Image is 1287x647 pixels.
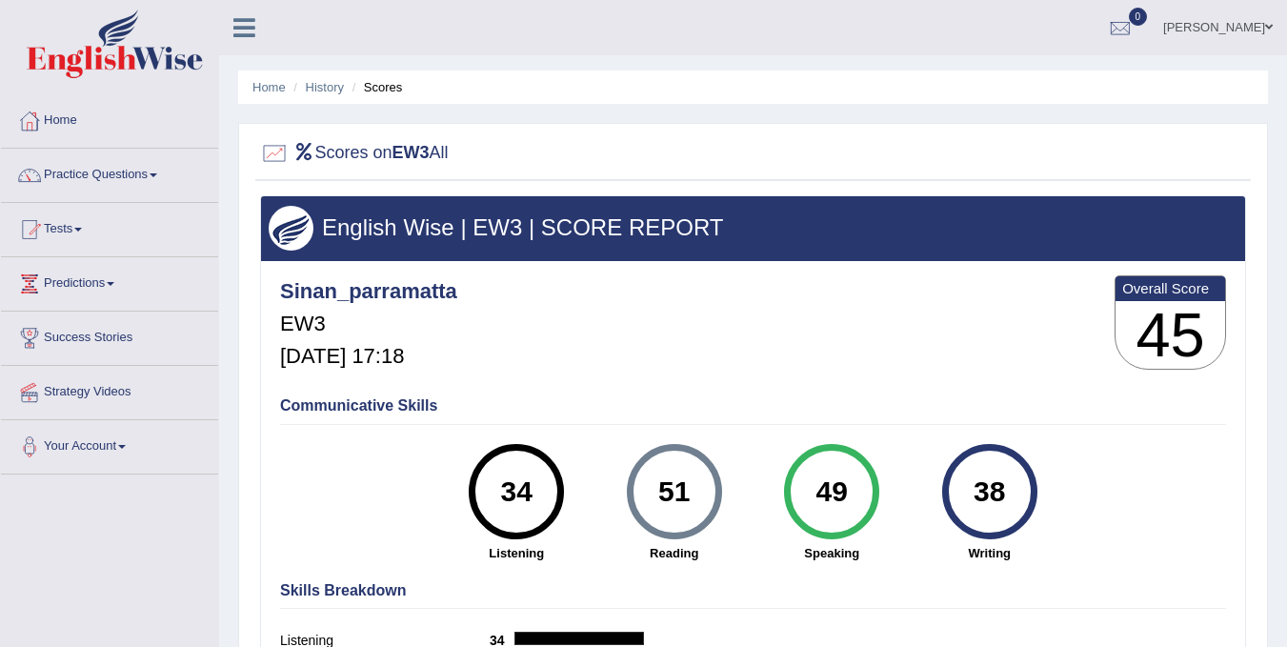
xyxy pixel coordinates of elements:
[1116,301,1225,370] h3: 45
[448,544,587,562] strong: Listening
[1,257,218,305] a: Predictions
[348,78,403,96] li: Scores
[1,203,218,251] a: Tests
[1122,280,1218,296] b: Overall Score
[280,280,457,303] h4: Sinan_parramatta
[252,80,286,94] a: Home
[1,420,218,468] a: Your Account
[1,366,218,414] a: Strategy Videos
[280,345,457,368] h5: [DATE] 17:18
[280,313,457,335] h5: EW3
[269,206,313,251] img: wings.png
[797,452,867,532] div: 49
[1,312,218,359] a: Success Stories
[955,452,1024,532] div: 38
[280,397,1226,414] h4: Communicative Skills
[1,149,218,196] a: Practice Questions
[392,143,430,162] b: EW3
[260,139,449,168] h2: Scores on All
[306,80,344,94] a: History
[280,582,1226,599] h4: Skills Breakdown
[1,94,218,142] a: Home
[1129,8,1148,26] span: 0
[269,215,1237,240] h3: English Wise | EW3 | SCORE REPORT
[605,544,744,562] strong: Reading
[763,544,902,562] strong: Speaking
[920,544,1059,562] strong: Writing
[639,452,709,532] div: 51
[482,452,552,532] div: 34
